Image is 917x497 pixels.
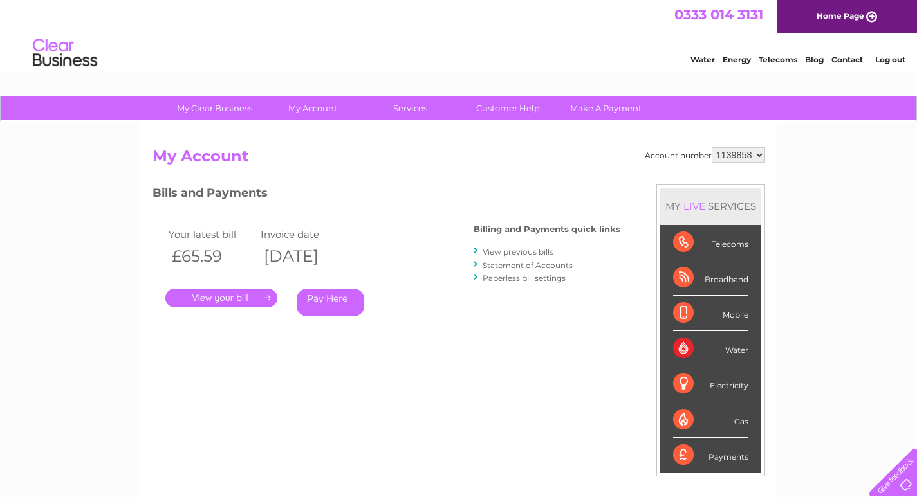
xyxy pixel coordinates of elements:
div: Gas [673,402,748,438]
a: Energy [723,55,751,64]
div: MY SERVICES [660,188,761,224]
a: Customer Help [455,96,561,120]
h4: Billing and Payments quick links [474,224,620,234]
a: Pay Here [297,289,364,316]
a: 0333 014 3131 [674,6,763,23]
h3: Bills and Payments [153,184,620,206]
th: [DATE] [257,243,350,269]
div: Water [673,331,748,366]
a: Telecoms [759,55,797,64]
div: Electricity [673,366,748,402]
div: Broadband [673,260,748,296]
a: Contact [831,55,863,64]
a: My Clear Business [162,96,268,120]
div: Payments [673,438,748,473]
a: Water [690,55,715,64]
a: View previous bills [483,247,553,257]
a: Paperless bill settings [483,273,566,283]
div: LIVE [681,200,708,212]
td: Invoice date [257,226,350,243]
a: Services [357,96,463,120]
h2: My Account [153,147,765,172]
div: Clear Business is a trading name of Verastar Limited (registered in [GEOGRAPHIC_DATA] No. 3667643... [155,7,763,62]
div: Account number [645,147,765,163]
div: Telecoms [673,225,748,260]
a: Statement of Accounts [483,260,573,270]
a: . [165,289,277,307]
a: Blog [805,55,824,64]
a: Make A Payment [553,96,659,120]
div: Mobile [673,296,748,331]
img: logo.png [32,33,98,73]
th: £65.59 [165,243,258,269]
a: My Account [259,96,366,120]
a: Log out [875,55,905,64]
td: Your latest bill [165,226,258,243]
